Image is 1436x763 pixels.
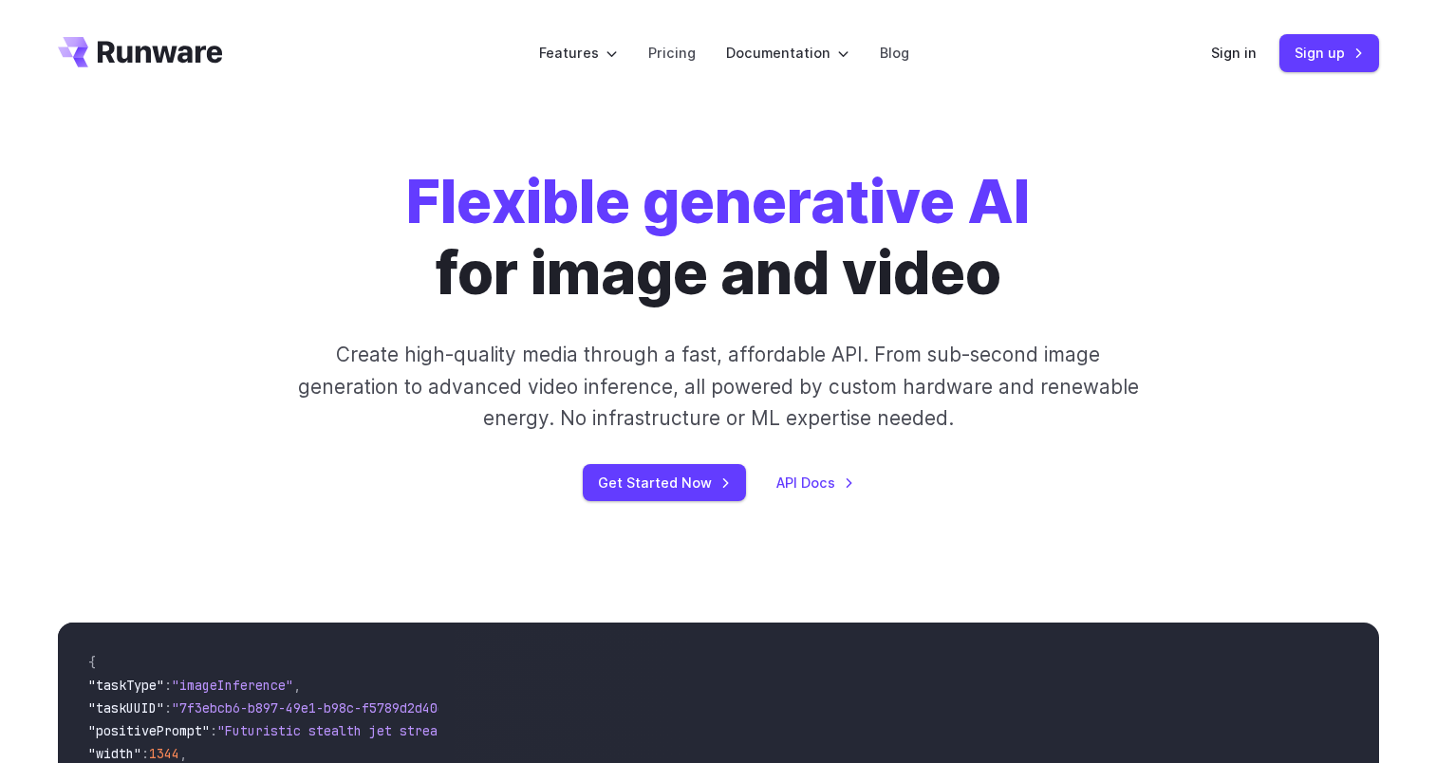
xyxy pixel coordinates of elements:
span: 1344 [149,745,179,762]
span: , [179,745,187,762]
a: Pricing [648,42,696,64]
strong: Flexible generative AI [406,166,1030,237]
a: Get Started Now [583,464,746,501]
span: "width" [88,745,141,762]
span: "7f3ebcb6-b897-49e1-b98c-f5789d2d40d7" [172,699,460,716]
p: Create high-quality media through a fast, affordable API. From sub-second image generation to adv... [295,339,1141,434]
a: Sign up [1279,34,1379,71]
span: "taskUUID" [88,699,164,716]
span: "Futuristic stealth jet streaking through a neon-lit cityscape with glowing purple exhaust" [217,722,908,739]
label: Documentation [726,42,849,64]
span: { [88,654,96,671]
span: : [164,677,172,694]
span: , [293,677,301,694]
a: Blog [880,42,909,64]
span: "taskType" [88,677,164,694]
a: Sign in [1211,42,1257,64]
span: : [164,699,172,716]
span: "imageInference" [172,677,293,694]
span: : [210,722,217,739]
label: Features [539,42,618,64]
a: API Docs [776,472,854,493]
a: Go to / [58,37,223,67]
h1: for image and video [406,167,1030,308]
span: : [141,745,149,762]
span: "positivePrompt" [88,722,210,739]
